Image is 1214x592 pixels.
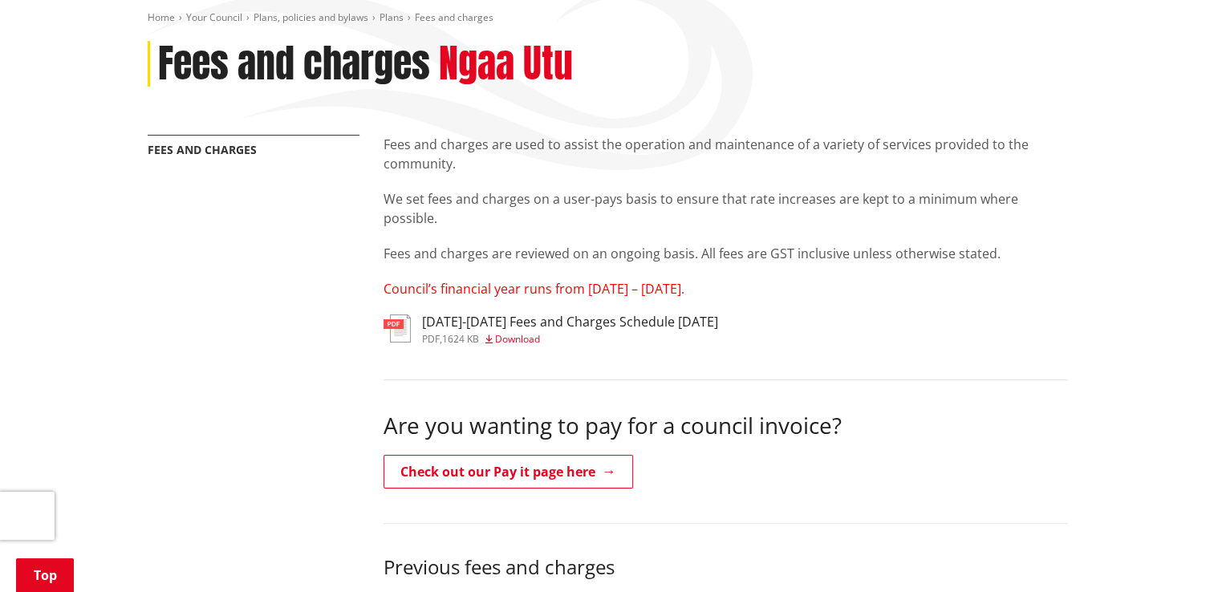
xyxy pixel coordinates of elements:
[384,314,718,343] a: [DATE]-[DATE] Fees and Charges Schedule [DATE] pdf,1624 KB Download
[422,332,440,346] span: pdf
[439,41,573,87] h2: Ngaa Utu
[384,244,1067,263] p: Fees and charges are reviewed on an ongoing basis. All fees are GST inclusive unless otherwise st...
[158,41,430,87] h1: Fees and charges
[384,410,842,440] span: Are you wanting to pay for a council invoice?
[384,556,1067,579] h3: Previous fees and charges
[380,10,404,24] a: Plans
[422,314,718,330] h3: [DATE]-[DATE] Fees and Charges Schedule [DATE]
[442,332,479,346] span: 1624 KB
[495,332,540,346] span: Download
[384,135,1067,173] p: Fees and charges are used to assist the operation and maintenance of a variety of services provid...
[1140,525,1198,582] iframe: Messenger Launcher
[384,280,684,298] span: Council’s financial year runs from [DATE] – [DATE].
[148,142,257,157] a: Fees and charges
[148,10,175,24] a: Home
[384,314,411,343] img: document-pdf.svg
[415,10,493,24] span: Fees and charges
[384,455,633,489] a: Check out our Pay it page here
[422,335,718,344] div: ,
[148,11,1067,25] nav: breadcrumb
[186,10,242,24] a: Your Council
[254,10,368,24] a: Plans, policies and bylaws
[16,558,74,592] a: Top
[384,189,1067,228] p: We set fees and charges on a user-pays basis to ensure that rate increases are kept to a minimum ...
